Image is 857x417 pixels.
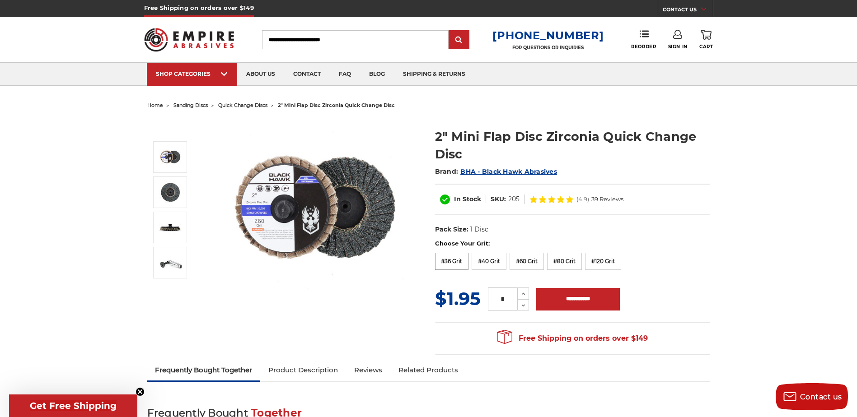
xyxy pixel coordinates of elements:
a: Reviews [346,360,390,380]
a: home [147,102,163,108]
a: about us [237,63,284,86]
span: 39 Reviews [591,196,623,202]
dd: 1 Disc [470,225,488,234]
span: Reorder [631,44,656,50]
span: (4.9) [576,196,589,202]
a: BHA - Black Hawk Abrasives [460,167,557,176]
img: Empire Abrasives [144,22,234,57]
span: Sign In [668,44,688,50]
img: Side View of BHA 2-Inch Quick Change Flap Disc with Male Roloc Connector for Die Grinders [159,216,182,239]
button: Contact us [776,383,848,410]
dt: SKU: [491,195,506,204]
h1: 2" Mini Flap Disc Zirconia Quick Change Disc [435,128,710,163]
label: Choose Your Grit: [435,239,710,248]
a: blog [360,63,394,86]
button: Close teaser [136,387,145,396]
span: Contact us [800,393,842,401]
dd: 205 [508,195,520,204]
a: [PHONE_NUMBER] [492,29,604,42]
img: BHA 2" Zirconia Flap Disc, 60 Grit, for Efficient Surface Blending [159,181,182,204]
span: Brand: [435,167,459,176]
div: SHOP CATEGORIES [156,70,228,77]
dt: Pack Size: [435,225,468,234]
p: FOR QUESTIONS OR INQUIRIES [492,45,604,51]
span: $1.95 [435,287,481,310]
span: In Stock [454,195,481,203]
span: Get Free Shipping [30,400,117,411]
a: faq [330,63,360,86]
a: quick change discs [218,102,267,108]
a: sanding discs [173,102,208,108]
img: Black Hawk Abrasives 2-inch Zirconia Flap Disc with 60 Grit Zirconia for Smooth Finishing [159,146,182,168]
input: Submit [450,31,468,49]
a: Product Description [260,360,346,380]
a: Cart [699,30,713,50]
img: Black Hawk Abrasives 2-inch Zirconia Flap Disc with 60 Grit Zirconia for Smooth Finishing [225,118,405,299]
a: CONTACT US [663,5,713,17]
img: 2" Quick Change Flap Disc Mounted on Die Grinder for Precision Metal Work [159,251,182,274]
a: contact [284,63,330,86]
a: Reorder [631,30,656,49]
span: Free Shipping on orders over $149 [497,329,648,347]
a: Frequently Bought Together [147,360,261,380]
a: Related Products [390,360,466,380]
a: shipping & returns [394,63,474,86]
span: 2" mini flap disc zirconia quick change disc [278,102,395,108]
span: Cart [699,44,713,50]
div: Get Free ShippingClose teaser [9,394,137,417]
